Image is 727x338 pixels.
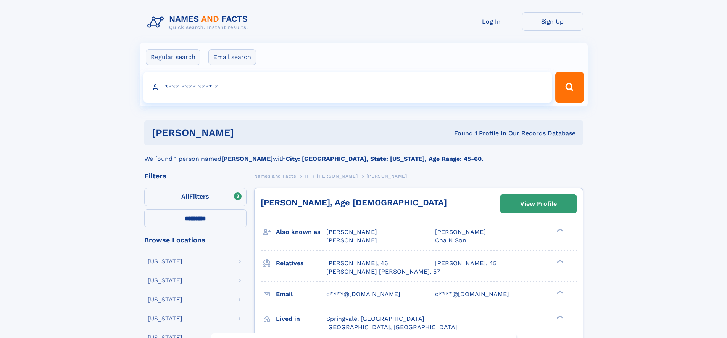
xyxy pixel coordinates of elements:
[152,128,344,138] h1: [PERSON_NAME]
[305,171,308,181] a: H
[254,171,296,181] a: Names and Facts
[326,268,440,276] a: [PERSON_NAME] [PERSON_NAME], 57
[326,228,377,235] span: [PERSON_NAME]
[366,173,407,179] span: [PERSON_NAME]
[144,173,247,179] div: Filters
[326,237,377,244] span: [PERSON_NAME]
[326,324,457,331] span: [GEOGRAPHIC_DATA], [GEOGRAPHIC_DATA]
[276,226,326,239] h3: Also known as
[461,12,522,31] a: Log In
[326,259,388,268] a: [PERSON_NAME], 46
[435,237,466,244] span: Cha N Son
[555,314,564,319] div: ❯
[148,277,182,284] div: [US_STATE]
[344,129,575,138] div: Found 1 Profile In Our Records Database
[555,290,564,295] div: ❯
[148,316,182,322] div: [US_STATE]
[326,315,424,322] span: Springvale, [GEOGRAPHIC_DATA]
[317,173,358,179] span: [PERSON_NAME]
[144,145,583,163] div: We found 1 person named with .
[208,49,256,65] label: Email search
[221,155,273,162] b: [PERSON_NAME]
[144,188,247,206] label: Filters
[148,258,182,264] div: [US_STATE]
[555,259,564,264] div: ❯
[144,237,247,243] div: Browse Locations
[435,259,496,268] a: [PERSON_NAME], 45
[520,195,557,213] div: View Profile
[317,171,358,181] a: [PERSON_NAME]
[522,12,583,31] a: Sign Up
[276,312,326,325] h3: Lived in
[276,288,326,301] h3: Email
[286,155,482,162] b: City: [GEOGRAPHIC_DATA], State: [US_STATE], Age Range: 45-60
[261,198,447,207] a: [PERSON_NAME], Age [DEMOGRAPHIC_DATA]
[148,296,182,303] div: [US_STATE]
[181,193,189,200] span: All
[305,173,308,179] span: H
[435,228,486,235] span: [PERSON_NAME]
[555,228,564,233] div: ❯
[146,49,200,65] label: Regular search
[501,195,576,213] a: View Profile
[144,12,254,33] img: Logo Names and Facts
[143,72,552,103] input: search input
[555,72,584,103] button: Search Button
[276,257,326,270] h3: Relatives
